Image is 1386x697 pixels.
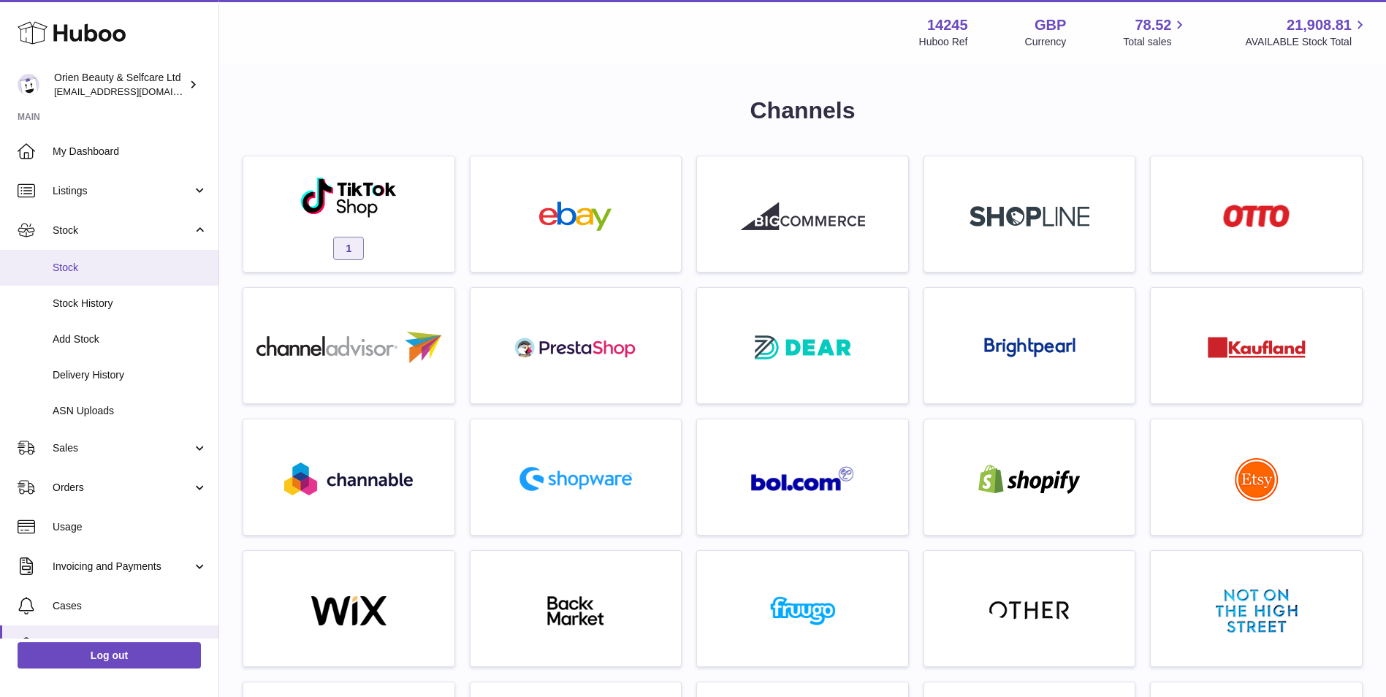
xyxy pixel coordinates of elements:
[704,558,901,659] a: fruugo
[53,297,207,311] span: Stock History
[53,224,192,237] span: Stock
[333,237,364,260] span: 1
[989,600,1070,622] img: other
[53,441,192,455] span: Sales
[1158,427,1355,527] a: roseta-etsy
[284,462,413,495] img: roseta-channable
[251,295,447,396] a: roseta-channel-advisor
[751,466,855,492] img: roseta-bol
[478,295,674,396] a: roseta-prestashop
[1158,295,1355,396] a: roseta-kaufland
[919,35,968,49] div: Huboo Ref
[967,465,1092,494] img: shopify
[53,520,207,534] span: Usage
[1123,15,1188,49] a: 78.52 Total sales
[984,338,1075,358] img: roseta-brightpearl
[1135,15,1171,35] span: 78.52
[514,202,638,231] img: ebay
[1245,35,1368,49] span: AVAILABLE Stock Total
[53,599,207,613] span: Cases
[300,176,398,218] img: roseta-tiktokshop
[741,596,865,625] img: fruugo
[1035,15,1066,35] strong: GBP
[514,596,638,625] img: backmarket
[1216,589,1298,633] img: notonthehighstreet
[54,85,215,97] span: [EMAIL_ADDRESS][DOMAIN_NAME]
[1287,15,1352,35] span: 21,908.81
[932,558,1128,659] a: other
[53,368,207,382] span: Delivery History
[1025,35,1067,49] div: Currency
[514,333,638,362] img: roseta-prestashop
[251,164,447,264] a: roseta-tiktokshop 1
[750,331,856,364] img: roseta-dear
[251,427,447,527] a: roseta-channable
[53,261,207,275] span: Stock
[478,558,674,659] a: backmarket
[18,642,201,669] a: Log out
[478,427,674,527] a: roseta-shopware
[1223,205,1290,227] img: roseta-otto
[1245,15,1368,49] a: 21,908.81 AVAILABLE Stock Total
[54,71,186,99] div: Orien Beauty & Selfcare Ltd
[243,95,1363,126] h1: Channels
[256,332,441,363] img: roseta-channel-advisor
[932,164,1128,264] a: roseta-shopline
[704,427,901,527] a: roseta-bol
[53,184,192,198] span: Listings
[53,332,207,346] span: Add Stock
[53,145,207,159] span: My Dashboard
[932,295,1128,396] a: roseta-brightpearl
[478,164,674,264] a: ebay
[704,164,901,264] a: roseta-bigcommerce
[1158,164,1355,264] a: roseta-otto
[1235,457,1279,501] img: roseta-etsy
[927,15,968,35] strong: 14245
[286,596,411,625] img: wix
[53,481,192,495] span: Orders
[704,295,901,396] a: roseta-dear
[1123,35,1188,49] span: Total sales
[932,427,1128,527] a: shopify
[1208,337,1306,358] img: roseta-kaufland
[53,404,207,418] span: ASN Uploads
[53,560,192,574] span: Invoicing and Payments
[251,558,447,659] a: wix
[741,202,865,231] img: roseta-bigcommerce
[514,461,638,497] img: roseta-shopware
[18,74,39,96] img: internalAdmin-14245@internal.huboo.com
[1158,558,1355,659] a: notonthehighstreet
[970,206,1089,226] img: roseta-shopline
